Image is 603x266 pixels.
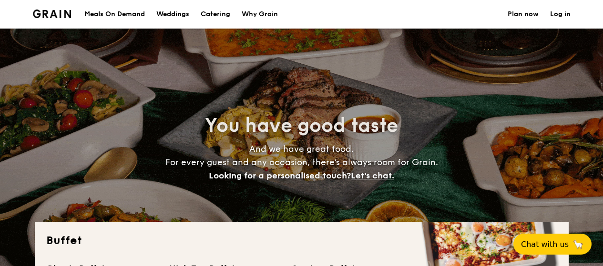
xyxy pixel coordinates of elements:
span: 🦙 [572,239,584,250]
span: Chat with us [521,240,569,249]
button: Chat with us🦙 [513,234,592,255]
span: And we have great food. For every guest and any occasion, there’s always room for Grain. [165,144,438,181]
h2: Buffet [46,233,557,248]
span: You have good taste [205,114,398,137]
img: Grain [33,10,72,18]
span: Looking for a personalised touch? [209,170,351,181]
a: Logotype [33,10,72,18]
span: Let's chat. [351,170,394,181]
